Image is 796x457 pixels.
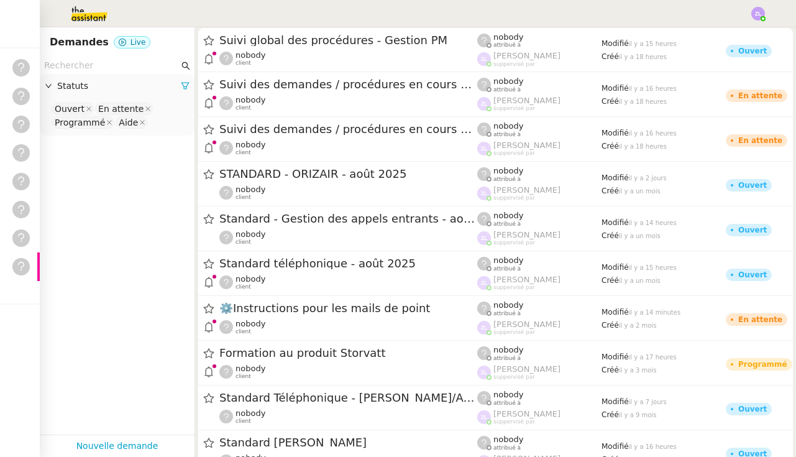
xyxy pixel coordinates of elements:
span: Standard - Gestion des appels entrants - août 2025 [219,213,477,224]
span: suppervisé par [493,150,535,157]
app-user-label: suppervisé par [477,51,602,67]
span: il y a 2 jours [629,175,667,182]
img: svg [477,321,491,335]
span: [PERSON_NAME] [493,96,560,105]
span: il y a 9 mois [619,412,657,418]
span: ⚙️Instructions pour les mails de point [219,303,477,314]
span: Modifié [602,397,629,406]
nz-page-header-title: Demandes [50,34,109,51]
span: nobody [236,50,265,60]
div: Ouvert [738,271,767,279]
app-user-detailed-label: client [219,95,477,111]
span: nobody [493,256,523,265]
div: Ouvert [738,182,767,189]
nz-select-item: Aide [116,116,147,129]
span: Modifié [602,129,629,137]
app-user-label: attribué à [477,121,602,137]
span: client [236,60,251,67]
span: attribué à [493,176,521,183]
span: il y a un mois [619,188,661,195]
span: Créé [602,97,619,106]
span: nobody [493,32,523,42]
app-user-label: suppervisé par [477,275,602,291]
app-user-detailed-label: client [219,50,477,67]
nz-select-item: Programmé [52,116,114,129]
span: nobody [236,364,265,373]
div: Aide [119,117,138,128]
span: [PERSON_NAME] [493,51,560,60]
span: Créé [602,410,619,419]
span: suppervisé par [493,284,535,291]
app-user-detailed-label: client [219,409,477,425]
span: Créé [602,52,619,61]
span: [PERSON_NAME] [493,275,560,284]
app-user-detailed-label: client [219,364,477,380]
span: client [236,104,251,111]
span: nobody [493,76,523,86]
div: Ouvert [55,103,85,114]
span: Créé [602,276,619,285]
span: nobody [236,229,265,239]
span: Modifié [602,84,629,93]
span: Standard Téléphonique - [PERSON_NAME]/Addingwell [219,392,477,404]
app-user-label: attribué à [477,211,602,227]
span: il y a 18 heures [619,98,667,105]
img: svg [477,187,491,200]
span: Créé [602,231,619,240]
img: svg [751,7,765,21]
span: suppervisé par [493,239,535,246]
span: [PERSON_NAME] [493,141,560,150]
app-user-label: suppervisé par [477,185,602,201]
img: svg [477,410,491,424]
div: En attente [738,92,782,99]
app-user-label: suppervisé par [477,409,602,425]
span: suppervisé par [493,329,535,336]
span: nobody [493,166,523,175]
img: svg [477,231,491,245]
div: Ouvert [738,47,767,55]
span: attribué à [493,42,521,48]
app-user-label: attribué à [477,256,602,272]
span: nobody [493,390,523,399]
span: client [236,373,251,380]
span: Formation au produit Storvatt [219,348,477,359]
div: En attente [738,137,782,144]
img: svg [477,52,491,66]
a: Nouvelle demande [76,439,158,453]
span: Modifié [602,353,629,361]
app-user-label: suppervisé par [477,96,602,112]
div: En attente [98,103,144,114]
span: il y a 18 heures [619,143,667,150]
span: attribué à [493,355,521,362]
span: suppervisé par [493,105,535,112]
span: Modifié [602,263,629,272]
app-user-label: attribué à [477,435,602,451]
div: Programmé [55,117,105,128]
span: nobody [236,140,265,149]
div: Ouvert [738,405,767,413]
span: attribué à [493,400,521,407]
span: client [236,328,251,335]
span: nobody [236,319,265,328]
span: attribué à [493,265,521,272]
span: nobody [493,121,523,131]
span: Suivi global des procédures - Gestion PM [219,35,477,46]
img: svg [477,366,491,379]
nz-select-item: Ouvert [52,103,94,115]
img: svg [477,97,491,111]
span: suppervisé par [493,195,535,201]
span: suppervisé par [493,61,535,68]
span: nobody [493,345,523,354]
span: Créé [602,187,619,195]
span: Créé [602,321,619,330]
span: Standard [PERSON_NAME] [219,437,477,448]
span: Modifié [602,308,629,316]
span: [PERSON_NAME] [493,364,560,374]
span: il y a 18 heures [619,53,667,60]
span: il y a un mois [619,277,661,284]
span: STANDARD - ORIZAIR - août 2025 [219,168,477,180]
span: attribué à [493,131,521,138]
span: il y a 15 heures [629,40,677,47]
span: [PERSON_NAME] [493,320,560,329]
span: Statuts [57,79,181,93]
